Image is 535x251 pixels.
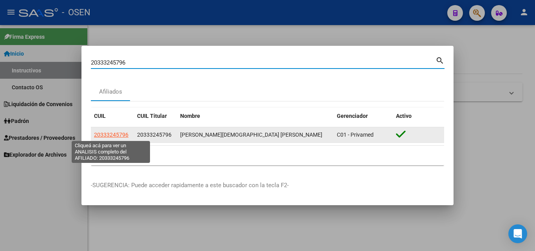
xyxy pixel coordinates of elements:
[393,108,444,125] datatable-header-cell: Activo
[91,108,134,125] datatable-header-cell: CUIL
[337,113,368,119] span: Gerenciador
[396,113,412,119] span: Activo
[337,132,374,138] span: C01 - Privamed
[177,108,334,125] datatable-header-cell: Nombre
[134,108,177,125] datatable-header-cell: CUIL Titular
[91,181,444,190] p: -SUGERENCIA: Puede acceder rapidamente a este buscador con la tecla F2-
[508,224,527,243] div: Open Intercom Messenger
[180,113,200,119] span: Nombre
[91,146,444,165] div: 1 total
[137,132,172,138] span: 20333245796
[137,113,167,119] span: CUIL Titular
[94,132,128,138] span: 20333245796
[99,87,122,96] div: Afiliados
[94,113,106,119] span: CUIL
[334,108,393,125] datatable-header-cell: Gerenciador
[180,130,331,139] div: [PERSON_NAME][DEMOGRAPHIC_DATA] [PERSON_NAME]
[436,55,445,65] mat-icon: search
